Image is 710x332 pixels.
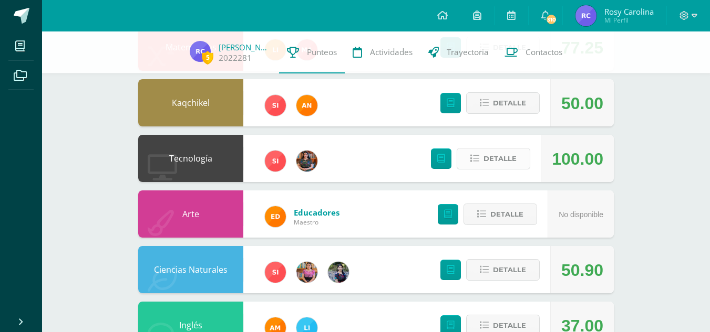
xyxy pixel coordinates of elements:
img: 60a759e8b02ec95d430434cf0c0a55c7.png [296,151,317,172]
a: 2022281 [219,52,252,63]
a: Educadores [294,207,339,218]
img: fc6731ddebfef4a76f049f6e852e62c4.png [296,95,317,116]
a: Punteos [279,31,345,73]
a: Contactos [497,31,570,73]
span: Detalle [493,93,526,113]
span: 310 [546,14,557,25]
span: Detalle [490,205,523,224]
img: b2b209b5ecd374f6d147d0bc2cef63fa.png [328,262,349,283]
span: Trayectoria [447,47,489,58]
span: Mi Perfil [604,16,654,25]
div: 50.90 [561,247,603,294]
span: No disponible [559,210,603,219]
span: Maestro [294,218,339,227]
span: Detalle [483,149,517,168]
span: Detalle [493,260,526,280]
div: 100.00 [552,135,603,183]
img: ed927125212876238b0630303cb5fd71.png [265,206,286,227]
span: Punteos [307,47,337,58]
span: 5 [202,51,213,64]
a: Actividades [345,31,420,73]
img: 1e3c7f018e896ee8adc7065031dce62a.png [265,151,286,172]
button: Detalle [466,92,540,114]
img: e8319d1de0642b858999b202df7e829e.png [296,262,317,283]
span: Actividades [370,47,413,58]
div: Kaqchikel [138,79,243,126]
button: Detalle [466,259,540,281]
a: [PERSON_NAME] [219,42,271,52]
button: Detalle [464,204,537,225]
a: Trayectoria [420,31,497,73]
span: Contactos [526,47,562,58]
div: Ciencias Naturales [138,246,243,293]
img: 88e9e147a9cb64fc03422942212ba9f7.png [575,5,596,26]
img: 1e3c7f018e896ee8adc7065031dce62a.png [265,262,286,283]
div: 50.00 [561,80,603,127]
span: Rosy Carolina [604,6,654,17]
div: Tecnología [138,135,243,182]
button: Detalle [457,148,530,169]
img: 1e3c7f018e896ee8adc7065031dce62a.png [265,95,286,116]
div: Arte [138,190,243,238]
img: 88e9e147a9cb64fc03422942212ba9f7.png [190,41,211,62]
